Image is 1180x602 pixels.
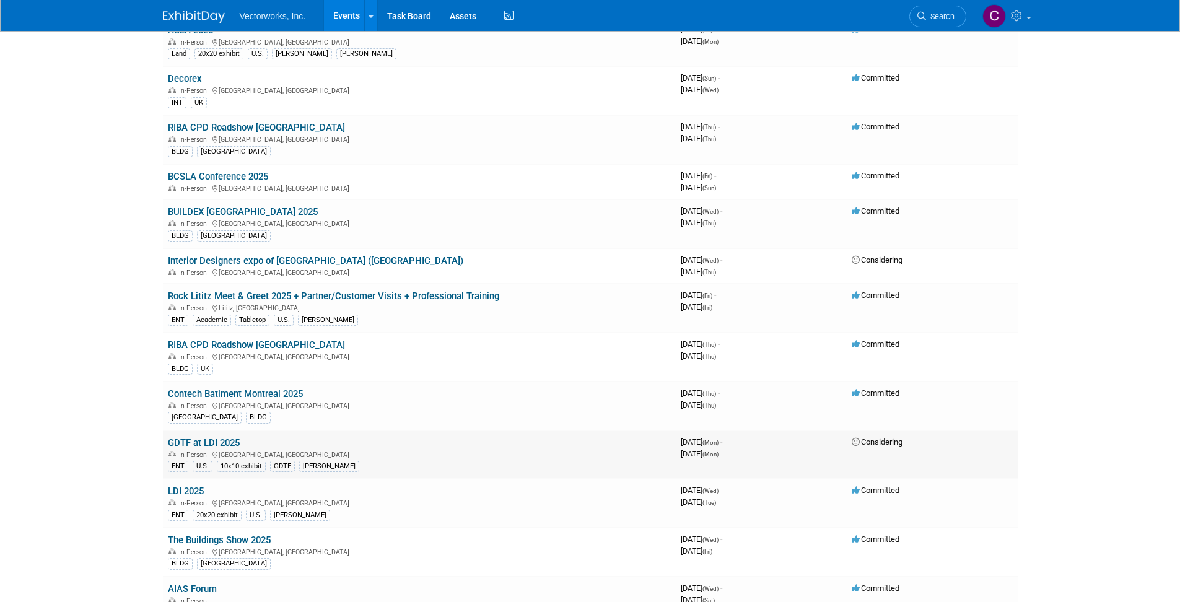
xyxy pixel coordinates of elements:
[720,534,722,544] span: -
[702,548,712,555] span: (Fri)
[168,449,671,459] div: [GEOGRAPHIC_DATA], [GEOGRAPHIC_DATA]
[193,510,242,521] div: 20x20 exhibit
[681,449,719,458] span: [DATE]
[681,171,716,180] span: [DATE]
[168,499,176,505] img: In-Person Event
[179,185,211,193] span: In-Person
[702,208,719,215] span: (Wed)
[168,290,499,302] a: Rock Lititz Meet & Greet 2025 + Partner/Customer Visits + Professional Training
[909,6,966,27] a: Search
[681,25,716,34] span: [DATE]
[168,548,176,554] img: In-Person Event
[681,351,716,360] span: [DATE]
[272,48,332,59] div: [PERSON_NAME]
[982,4,1006,28] img: Claire Manley
[702,220,716,227] span: (Thu)
[168,37,671,46] div: [GEOGRAPHIC_DATA], [GEOGRAPHIC_DATA]
[197,364,213,375] div: UK
[852,583,899,593] span: Committed
[702,173,712,180] span: (Fri)
[179,220,211,228] span: In-Person
[179,402,211,410] span: In-Person
[168,48,190,59] div: Land
[852,171,899,180] span: Committed
[168,583,217,595] a: AIAS Forum
[702,439,719,446] span: (Mon)
[179,451,211,459] span: In-Person
[720,486,722,495] span: -
[702,499,716,506] span: (Tue)
[168,304,176,310] img: In-Person Event
[681,122,720,131] span: [DATE]
[235,315,269,326] div: Tabletop
[168,461,188,472] div: ENT
[168,364,193,375] div: BLDG
[197,558,271,569] div: [GEOGRAPHIC_DATA]
[168,230,193,242] div: BLDG
[681,218,716,227] span: [DATE]
[168,255,463,266] a: Interior Designers expo of [GEOGRAPHIC_DATA] ([GEOGRAPHIC_DATA])
[702,27,712,33] span: (Fri)
[702,185,716,191] span: (Sun)
[179,548,211,556] span: In-Person
[681,486,722,495] span: [DATE]
[168,351,671,361] div: [GEOGRAPHIC_DATA], [GEOGRAPHIC_DATA]
[852,206,899,216] span: Committed
[168,546,671,556] div: [GEOGRAPHIC_DATA], [GEOGRAPHIC_DATA]
[702,585,719,592] span: (Wed)
[168,183,671,193] div: [GEOGRAPHIC_DATA], [GEOGRAPHIC_DATA]
[168,451,176,457] img: In-Person Event
[197,146,271,157] div: [GEOGRAPHIC_DATA]
[168,87,176,93] img: In-Person Event
[336,48,396,59] div: [PERSON_NAME]
[720,583,722,593] span: -
[702,304,712,311] span: (Fri)
[168,534,271,546] a: The Buildings Show 2025
[702,536,719,543] span: (Wed)
[179,87,211,95] span: In-Person
[718,339,720,349] span: -
[681,497,716,507] span: [DATE]
[168,339,345,351] a: RIBA CPD Roadshow [GEOGRAPHIC_DATA]
[714,290,716,300] span: -
[926,12,955,21] span: Search
[240,11,306,21] span: Vectorworks, Inc.
[702,75,716,82] span: (Sun)
[702,87,719,94] span: (Wed)
[714,171,716,180] span: -
[246,510,266,521] div: U.S.
[702,341,716,348] span: (Thu)
[168,171,268,182] a: BCSLA Conference 2025
[702,390,716,397] span: (Thu)
[681,437,722,447] span: [DATE]
[168,97,186,108] div: INT
[168,267,671,277] div: [GEOGRAPHIC_DATA], [GEOGRAPHIC_DATA]
[168,269,176,275] img: In-Person Event
[168,122,345,133] a: RIBA CPD Roadshow [GEOGRAPHIC_DATA]
[720,206,722,216] span: -
[168,353,176,359] img: In-Person Event
[681,546,712,556] span: [DATE]
[702,487,719,494] span: (Wed)
[168,185,176,191] img: In-Person Event
[179,304,211,312] span: In-Person
[702,269,716,276] span: (Thu)
[168,38,176,45] img: In-Person Event
[168,85,671,95] div: [GEOGRAPHIC_DATA], [GEOGRAPHIC_DATA]
[702,38,719,45] span: (Mon)
[681,583,722,593] span: [DATE]
[720,437,722,447] span: -
[168,558,193,569] div: BLDG
[194,48,243,59] div: 20x20 exhibit
[681,388,720,398] span: [DATE]
[852,25,899,34] span: Committed
[681,267,716,276] span: [DATE]
[718,73,720,82] span: -
[168,510,188,521] div: ENT
[681,134,716,143] span: [DATE]
[168,437,240,448] a: GDTF at LDI 2025
[168,73,202,84] a: Decorex
[274,315,294,326] div: U.S.
[702,292,712,299] span: (Fri)
[179,499,211,507] span: In-Person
